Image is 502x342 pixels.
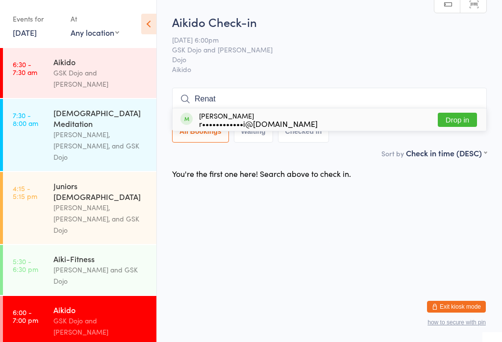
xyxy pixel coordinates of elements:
[427,319,486,326] button: how to secure with pin
[381,148,404,158] label: Sort by
[71,27,119,38] div: Any location
[53,253,148,264] div: Aiki-Fitness
[278,120,329,143] button: Checked in
[172,168,351,179] div: You're the first one here! Search above to check in.
[199,112,318,127] div: [PERSON_NAME]
[53,202,148,236] div: [PERSON_NAME], [PERSON_NAME], and GSK Dojo
[53,67,148,90] div: GSK Dojo and [PERSON_NAME]
[234,120,273,143] button: Waiting
[13,111,38,127] time: 7:30 - 8:00 am
[13,27,37,38] a: [DATE]
[53,56,148,67] div: Aikido
[438,113,477,127] button: Drop in
[3,99,156,171] a: 7:30 -8:00 am[DEMOGRAPHIC_DATA] Meditation[PERSON_NAME], [PERSON_NAME], and GSK Dojo
[53,107,148,129] div: [DEMOGRAPHIC_DATA] Meditation
[13,11,61,27] div: Events for
[3,172,156,244] a: 4:15 -5:15 pmJuniors [DEMOGRAPHIC_DATA][PERSON_NAME], [PERSON_NAME], and GSK Dojo
[71,11,119,27] div: At
[172,45,472,54] span: GSK Dojo and [PERSON_NAME]
[13,257,38,273] time: 5:30 - 6:30 pm
[13,60,37,76] time: 6:30 - 7:30 am
[172,88,487,110] input: Search
[53,315,148,338] div: GSK Dojo and [PERSON_NAME]
[53,180,148,202] div: Juniors [DEMOGRAPHIC_DATA]
[172,35,472,45] span: [DATE] 6:00pm
[53,129,148,163] div: [PERSON_NAME], [PERSON_NAME], and GSK Dojo
[199,120,318,127] div: r••••••••••••i@[DOMAIN_NAME]
[172,14,487,30] h2: Aikido Check-in
[427,301,486,313] button: Exit kiosk mode
[53,264,148,287] div: [PERSON_NAME] and GSK Dojo
[3,245,156,295] a: 5:30 -6:30 pmAiki-Fitness[PERSON_NAME] and GSK Dojo
[172,54,472,64] span: Dojo
[172,64,487,74] span: Aikido
[53,304,148,315] div: Aikido
[3,48,156,98] a: 6:30 -7:30 amAikidoGSK Dojo and [PERSON_NAME]
[406,147,487,158] div: Check in time (DESC)
[172,120,229,143] button: All Bookings
[13,308,38,324] time: 6:00 - 7:00 pm
[13,184,37,200] time: 4:15 - 5:15 pm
